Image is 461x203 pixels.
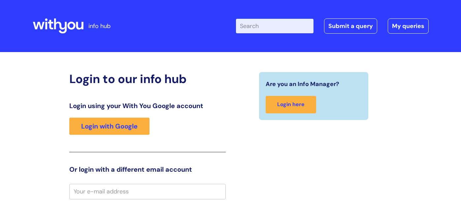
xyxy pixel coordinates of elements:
[388,18,429,34] a: My queries
[69,72,226,86] h2: Login to our info hub
[266,79,339,89] span: Are you an Info Manager?
[69,102,226,110] h3: Login using your With You Google account
[88,21,111,31] p: info hub
[69,165,226,173] h3: Or login with a different email account
[69,118,149,135] a: Login with Google
[266,96,316,113] a: Login here
[324,18,377,34] a: Submit a query
[236,19,313,33] input: Search
[69,184,226,199] input: Your e-mail address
